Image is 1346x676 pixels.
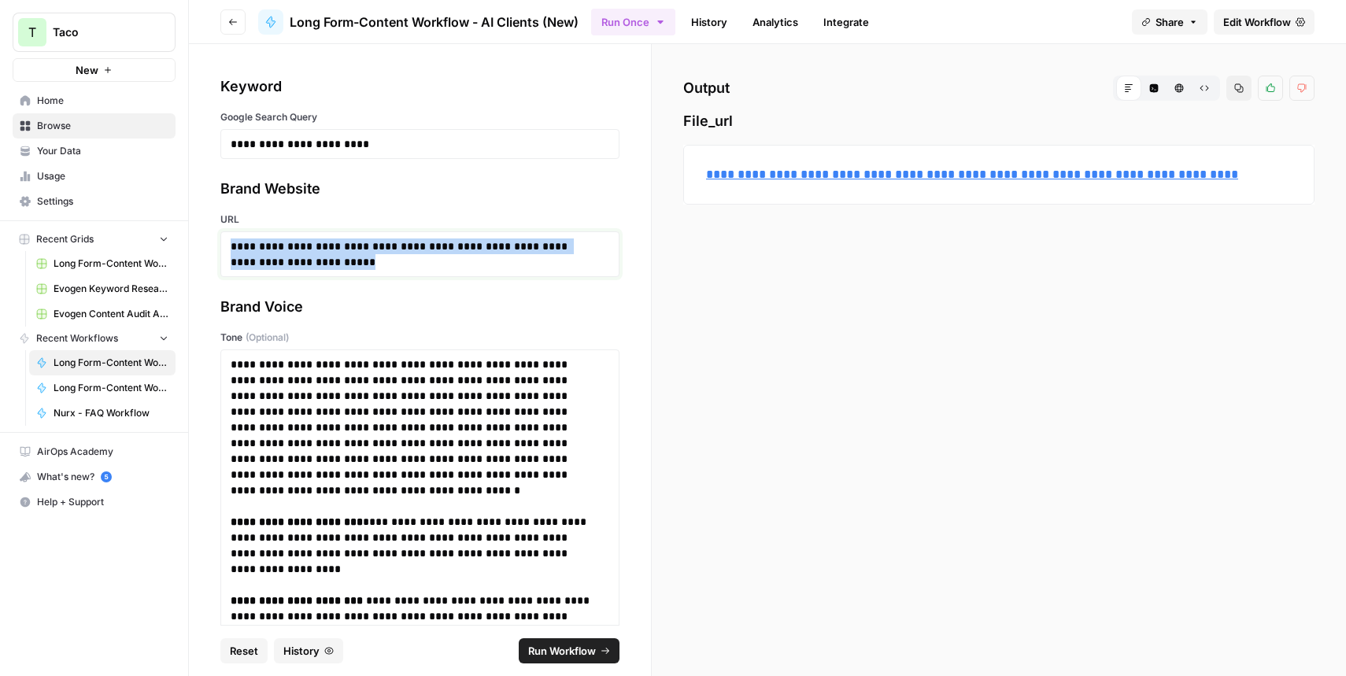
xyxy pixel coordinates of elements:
[13,327,176,350] button: Recent Workflows
[290,13,579,31] span: Long Form-Content Workflow - AI Clients (New)
[13,489,176,515] button: Help + Support
[54,381,168,395] span: Long Form-Content Workflow - All Clients (New)
[814,9,878,35] a: Integrate
[36,331,118,345] span: Recent Workflows
[274,638,343,663] button: History
[246,331,289,345] span: (Optional)
[29,350,176,375] a: Long Form-Content Workflow - AI Clients (New)
[220,638,268,663] button: Reset
[230,643,258,659] span: Reset
[54,282,168,296] span: Evogen Keyword Research Agent Grid
[37,94,168,108] span: Home
[53,24,148,40] span: Taco
[37,495,168,509] span: Help + Support
[591,9,675,35] button: Run Once
[29,401,176,426] a: Nurx - FAQ Workflow
[13,13,176,52] button: Workspace: Taco
[13,164,176,189] a: Usage
[104,473,108,481] text: 5
[29,251,176,276] a: Long Form-Content Workflow - AI Clients (New) Grid
[1214,9,1315,35] a: Edit Workflow
[13,464,176,489] button: What's new? 5
[683,110,1315,132] span: File_url
[29,375,176,401] a: Long Form-Content Workflow - All Clients (New)
[1223,14,1291,30] span: Edit Workflow
[29,276,176,301] a: Evogen Keyword Research Agent Grid
[13,58,176,82] button: New
[283,643,320,659] span: History
[220,178,619,200] div: Brand Website
[28,23,36,42] span: T
[13,465,175,489] div: What's new?
[37,169,168,183] span: Usage
[528,643,596,659] span: Run Workflow
[76,62,98,78] span: New
[258,9,579,35] a: Long Form-Content Workflow - AI Clients (New)
[743,9,808,35] a: Analytics
[37,119,168,133] span: Browse
[54,356,168,370] span: Long Form-Content Workflow - AI Clients (New)
[54,257,168,271] span: Long Form-Content Workflow - AI Clients (New) Grid
[13,113,176,139] a: Browse
[13,189,176,214] a: Settings
[519,638,619,663] button: Run Workflow
[29,301,176,327] a: Evogen Content Audit Agent Grid
[101,471,112,482] a: 5
[220,331,619,345] label: Tone
[13,439,176,464] a: AirOps Academy
[220,212,619,227] label: URL
[13,227,176,251] button: Recent Grids
[36,232,94,246] span: Recent Grids
[37,144,168,158] span: Your Data
[1156,14,1184,30] span: Share
[37,445,168,459] span: AirOps Academy
[682,9,737,35] a: History
[13,139,176,164] a: Your Data
[54,307,168,321] span: Evogen Content Audit Agent Grid
[220,76,619,98] div: Keyword
[220,296,619,318] div: Brand Voice
[220,110,619,124] label: Google Search Query
[13,88,176,113] a: Home
[37,194,168,209] span: Settings
[54,406,168,420] span: Nurx - FAQ Workflow
[683,76,1315,101] h2: Output
[1132,9,1207,35] button: Share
